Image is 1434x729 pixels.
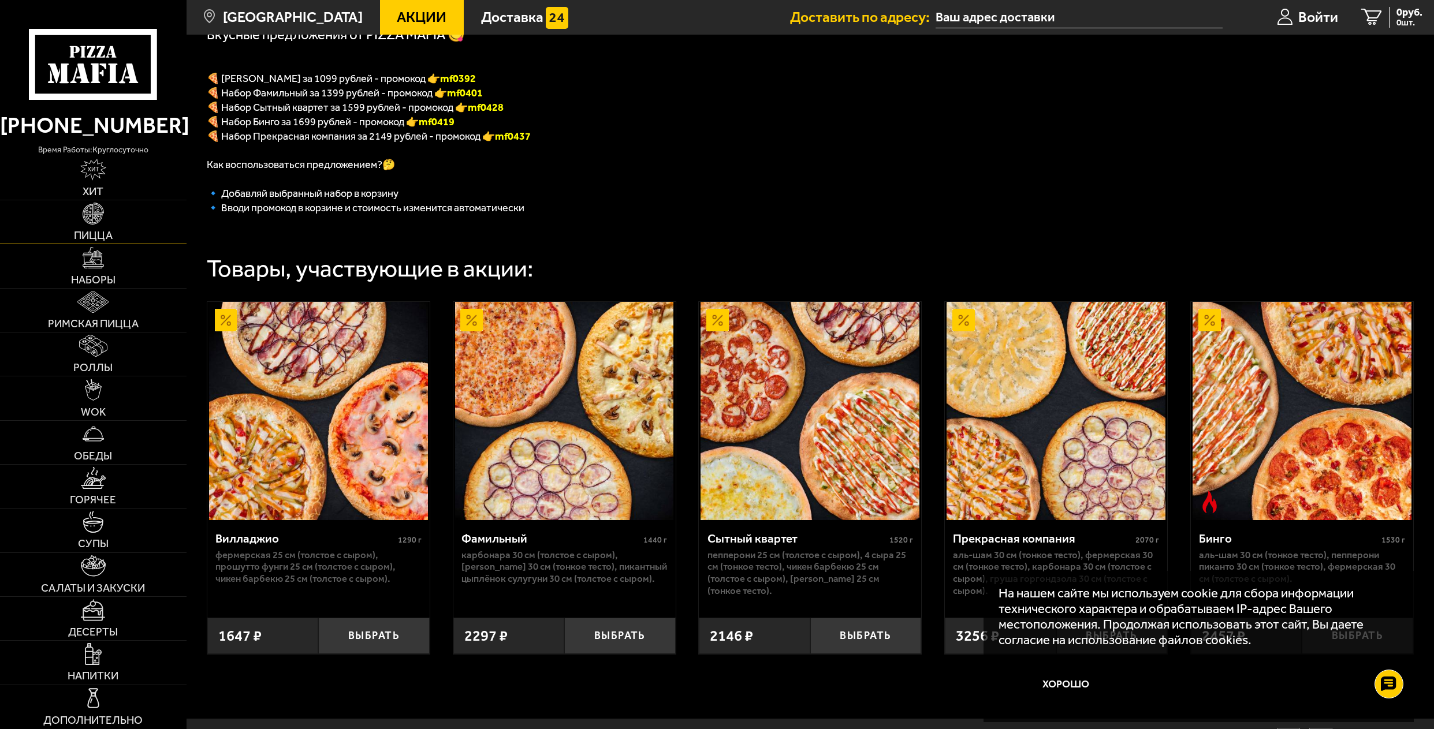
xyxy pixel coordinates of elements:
[952,309,975,331] img: Акционный
[1191,302,1413,521] a: АкционныйОстрое блюдоБинго
[707,532,887,546] div: Сытный квартет
[889,535,913,545] span: 1520 г
[999,662,1133,707] button: Хорошо
[68,671,118,682] span: Напитки
[495,130,531,143] span: mf0437
[207,257,534,281] div: Товары, участвующие в акции:
[81,407,106,418] span: WOK
[461,549,668,585] p: Карбонара 30 см (толстое с сыром), [PERSON_NAME] 30 см (тонкое тесто), Пикантный цыплёнок сулугун...
[710,627,753,645] span: 2146 ₽
[455,302,674,521] img: Фамильный
[546,7,568,29] img: 15daf4d41897b9f0e9f617042186c801.svg
[209,302,428,521] img: Вилладжио
[953,532,1133,546] div: Прекрасная компания
[207,158,395,171] span: Как воспользоваться предложением?🤔
[207,201,524,214] span: 🔹 Вводи промокод в корзине и стоимость изменится автоматически
[440,72,476,85] font: mf0392
[397,10,446,25] span: Акции
[1198,309,1221,331] img: Акционный
[419,115,455,128] b: mf0419
[707,549,914,597] p: Пепперони 25 см (толстое с сыром), 4 сыра 25 см (тонкое тесто), Чикен Барбекю 25 см (толстое с сы...
[1199,549,1405,585] p: Аль-Шам 30 см (тонкое тесто), Пепперони Пиканто 30 см (тонкое тесто), Фермерская 30 см (толстое с...
[398,535,422,545] span: 1290 г
[207,187,398,200] span: 🔹 Добавляй выбранный набор в корзину
[468,101,504,114] b: mf0428
[999,586,1392,648] p: На нашем сайте мы используем cookie для сбора информации технического характера и обрабатываем IP...
[207,72,476,85] span: 🍕 [PERSON_NAME] за 1099 рублей - промокод 👉
[215,532,395,546] div: Вилладжио
[1396,18,1422,28] span: 0 шт.
[936,7,1223,28] input: Ваш адрес доставки
[947,302,1165,521] img: Прекрасная компания
[68,627,118,638] span: Десерты
[1381,535,1405,545] span: 1530 г
[207,130,495,143] span: 🍕 Набор Прекрасная компания за 2149 рублей - промокод 👉
[447,87,483,99] b: mf0401
[41,583,145,594] span: Салаты и закуски
[701,302,919,521] img: Сытный квартет
[74,230,113,241] span: Пицца
[71,275,116,286] span: Наборы
[956,627,999,645] span: 3256 ₽
[643,535,667,545] span: 1440 г
[1193,302,1411,521] img: Бинго
[223,10,363,25] span: [GEOGRAPHIC_DATA]
[564,618,676,654] button: Выбрать
[318,618,430,654] button: Выбрать
[207,101,504,114] span: 🍕 Набор Сытный квартет за 1599 рублей - промокод 👉
[810,618,922,654] button: Выбрать
[207,87,483,99] span: 🍕 Набор Фамильный за 1399 рублей - промокод 👉
[699,302,921,521] a: АкционныйСытный квартет
[70,495,116,506] span: Горячее
[83,186,103,197] span: Хит
[215,309,237,331] img: Акционный
[453,302,676,521] a: АкционныйФамильный
[207,302,430,521] a: АкционныйВилладжио
[215,549,422,585] p: Фермерская 25 см (толстое с сыром), Прошутто Фунги 25 см (толстое с сыром), Чикен Барбекю 25 см (...
[74,451,112,462] span: Обеды
[481,10,543,25] span: Доставка
[953,549,1159,597] p: Аль-Шам 30 см (тонкое тесто), Фермерская 30 см (тонкое тесто), Карбонара 30 см (толстое с сыром),...
[43,715,143,726] span: Дополнительно
[945,302,1167,521] a: АкционныйПрекрасная компания
[464,627,508,645] span: 2297 ₽
[1298,10,1338,25] span: Войти
[461,532,641,546] div: Фамильный
[218,627,262,645] span: 1647 ₽
[1396,7,1422,17] span: 0 руб.
[207,115,455,128] span: 🍕 Набор Бинго за 1699 рублей - промокод 👉
[790,10,936,25] span: Доставить по адресу:
[1135,535,1159,545] span: 2070 г
[78,539,109,549] span: Супы
[1199,532,1379,546] div: Бинго
[706,309,729,331] img: Акционный
[1198,491,1221,513] img: Острое блюдо
[48,319,139,330] span: Римская пицца
[460,309,483,331] img: Акционный
[73,362,113,373] span: Роллы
